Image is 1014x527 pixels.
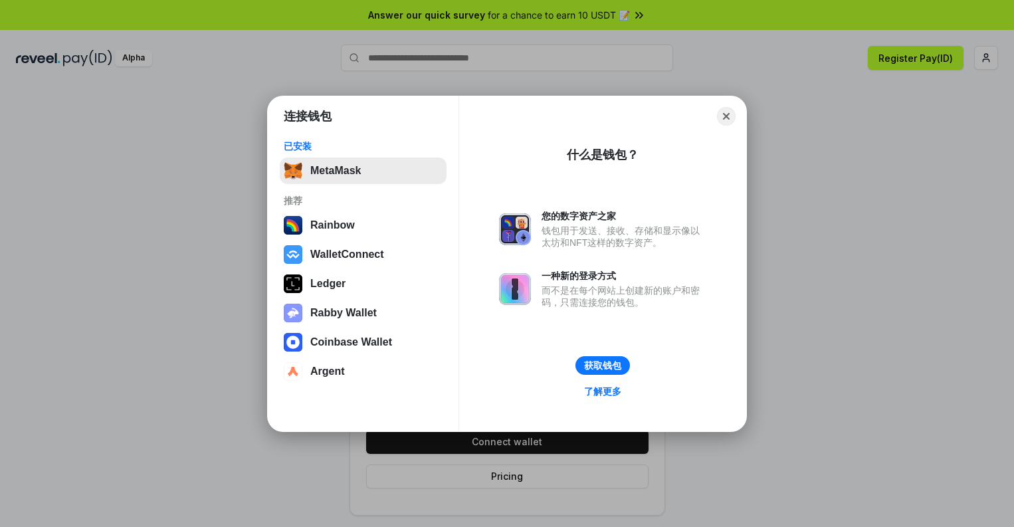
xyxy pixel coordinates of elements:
h1: 连接钱包 [284,108,332,124]
div: 获取钱包 [584,360,621,371]
div: Ledger [310,278,346,290]
div: Argent [310,366,345,377]
div: 钱包用于发送、接收、存储和显示像以太坊和NFT这样的数字资产。 [542,225,706,249]
button: Close [717,107,736,126]
img: svg+xml,%3Csvg%20width%3D%22120%22%20height%3D%22120%22%20viewBox%3D%220%200%20120%20120%22%20fil... [284,216,302,235]
div: Rabby Wallet [310,307,377,319]
img: svg+xml,%3Csvg%20xmlns%3D%22http%3A%2F%2Fwww.w3.org%2F2000%2Fsvg%22%20fill%3D%22none%22%20viewBox... [284,304,302,322]
div: 什么是钱包？ [567,147,639,163]
div: 您的数字资产之家 [542,210,706,222]
div: 已安装 [284,140,443,152]
img: svg+xml,%3Csvg%20xmlns%3D%22http%3A%2F%2Fwww.w3.org%2F2000%2Fsvg%22%20fill%3D%22none%22%20viewBox... [499,213,531,245]
button: Rabby Wallet [280,300,447,326]
img: svg+xml,%3Csvg%20xmlns%3D%22http%3A%2F%2Fwww.w3.org%2F2000%2Fsvg%22%20fill%3D%22none%22%20viewBox... [499,273,531,305]
div: WalletConnect [310,249,384,261]
div: 推荐 [284,195,443,207]
button: Coinbase Wallet [280,329,447,356]
button: WalletConnect [280,241,447,268]
img: svg+xml,%3Csvg%20width%3D%2228%22%20height%3D%2228%22%20viewBox%3D%220%200%2028%2028%22%20fill%3D... [284,333,302,352]
img: svg+xml,%3Csvg%20xmlns%3D%22http%3A%2F%2Fwww.w3.org%2F2000%2Fsvg%22%20width%3D%2228%22%20height%3... [284,274,302,293]
button: Argent [280,358,447,385]
button: Ledger [280,270,447,297]
div: Coinbase Wallet [310,336,392,348]
button: MetaMask [280,158,447,184]
a: 了解更多 [576,383,629,400]
div: 了解更多 [584,385,621,397]
div: Rainbow [310,219,355,231]
div: MetaMask [310,165,361,177]
div: 一种新的登录方式 [542,270,706,282]
img: svg+xml,%3Csvg%20width%3D%2228%22%20height%3D%2228%22%20viewBox%3D%220%200%2028%2028%22%20fill%3D... [284,245,302,264]
button: 获取钱包 [575,356,630,375]
img: svg+xml,%3Csvg%20width%3D%2228%22%20height%3D%2228%22%20viewBox%3D%220%200%2028%2028%22%20fill%3D... [284,362,302,381]
div: 而不是在每个网站上创建新的账户和密码，只需连接您的钱包。 [542,284,706,308]
img: svg+xml,%3Csvg%20fill%3D%22none%22%20height%3D%2233%22%20viewBox%3D%220%200%2035%2033%22%20width%... [284,161,302,180]
button: Rainbow [280,212,447,239]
